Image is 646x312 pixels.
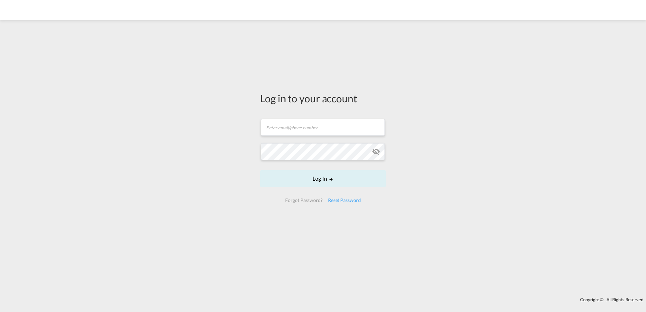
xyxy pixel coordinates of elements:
[261,119,385,136] input: Enter email/phone number
[260,91,386,105] div: Log in to your account
[260,170,386,187] button: LOGIN
[325,194,364,206] div: Reset Password
[372,148,380,156] md-icon: icon-eye-off
[282,194,325,206] div: Forgot Password?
